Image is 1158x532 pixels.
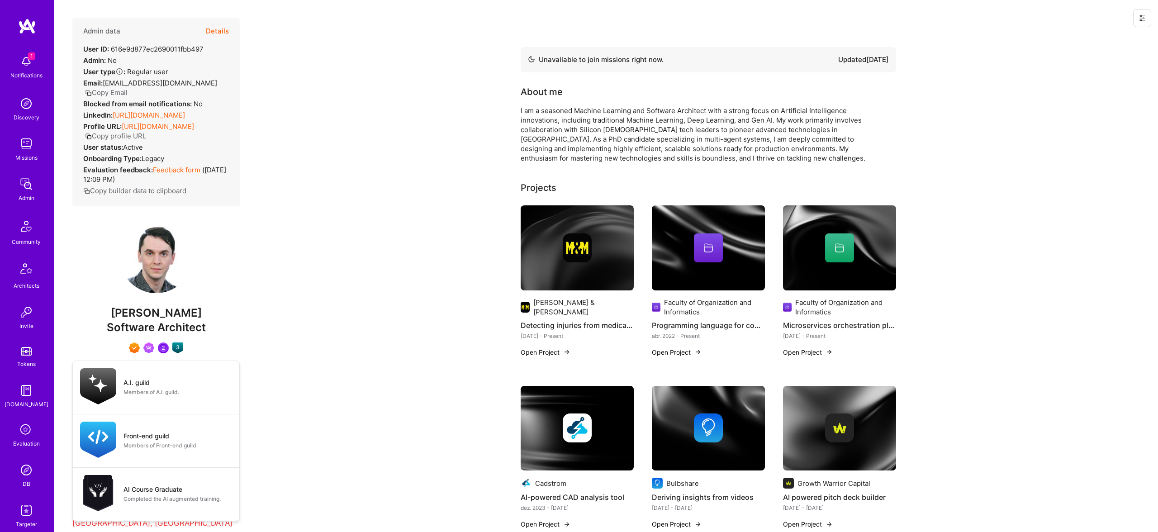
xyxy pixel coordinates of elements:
div: DB [23,479,30,489]
h4: Deriving insights from videos [652,491,765,503]
i: icon Copy [85,90,92,96]
span: [EMAIL_ADDRESS][DOMAIN_NAME] [103,79,217,87]
div: [DATE] - Present [521,331,634,341]
div: Community [12,237,41,247]
img: Company logo [652,478,663,489]
a: [URL][DOMAIN_NAME] [113,111,185,119]
button: Open Project [521,519,570,529]
div: [DATE] - [DATE] [783,503,896,513]
div: Notifications [10,71,43,80]
h4: AI powered pitch deck builder [783,491,896,503]
h4: AI-powered CAD analysis tool [521,491,634,503]
i: icon Copy [85,133,92,140]
img: Front-end guild [80,422,116,458]
img: Community [15,215,37,237]
div: Regular user [83,67,168,76]
div: Growth Warrior Capital [797,479,870,488]
img: Company logo [825,413,854,442]
img: Company logo [563,233,592,262]
button: Open Project [521,347,570,357]
button: Copy Email [85,88,128,97]
img: arrow-right [694,521,702,528]
div: Missions [15,153,38,162]
img: discovery [17,95,35,113]
i: icon SelectionTeam [18,422,35,439]
img: cover [783,386,896,471]
img: arrow-right [826,521,833,528]
button: Open Project [783,519,833,529]
div: abr. 2022 - Present [652,331,765,341]
strong: User status: [83,143,123,152]
img: AI Course Graduate [80,475,116,511]
div: Completed the AI augmented training. [123,494,221,503]
div: 616e9d877ec2690011fbb497 [83,44,204,54]
div: [DATE] - [DATE] [652,503,765,513]
a: [URL][DOMAIN_NAME] [122,122,194,131]
img: A.I. guild [80,368,116,404]
img: bell [17,52,35,71]
img: Skill Targeter [17,501,35,519]
span: 1 [28,52,35,60]
img: teamwork [17,135,35,153]
h4: Programming language for communication flows specificaiton in multi-agent systems [652,319,765,331]
div: dez. 2023 - [DATE] [521,503,634,513]
img: tokens [21,347,32,356]
button: Copy builder data to clipboard [83,186,186,195]
img: Invite [17,303,35,321]
button: Copy profile URL [85,131,146,141]
img: Company logo [783,478,794,489]
h4: Admin data [83,27,120,35]
strong: User type : [83,67,125,76]
img: guide book [17,381,35,399]
div: Cadstrom [535,479,566,488]
img: cover [783,205,896,290]
button: Open Project [783,347,833,357]
strong: Onboarding Type: [83,154,142,163]
div: Faculty of Organization and Informatics [795,298,896,317]
p: [GEOGRAPHIC_DATA], [GEOGRAPHIC_DATA] [72,518,240,529]
img: Been on Mission [143,342,154,353]
img: cover [521,386,634,471]
div: Invite [19,321,33,331]
img: Exceptional A.Teamer [129,342,140,353]
div: [DATE] - Present [783,331,896,341]
div: Architects [14,281,39,290]
img: Availability [528,56,535,63]
strong: LinkedIn: [83,111,113,119]
div: Members of Front-end guild. [123,441,198,450]
div: [PERSON_NAME] & [PERSON_NAME] [533,298,634,317]
img: cover [652,205,765,290]
img: Company logo [563,413,592,442]
img: Company logo [521,302,530,313]
div: Faculty of Organization and Informatics [664,298,765,317]
div: About me [521,85,563,99]
img: Company logo [783,302,792,313]
strong: Evaluation feedback: [83,166,153,174]
h4: Microservices orchestration platform [783,319,896,331]
span: legacy [142,154,164,163]
img: Architects [15,259,37,281]
img: Company logo [521,478,532,489]
div: Tokens [17,359,36,369]
strong: Admin: [83,56,106,65]
div: ( [DATE] 12:09 PM ) [83,165,229,184]
span: [PERSON_NAME] [72,306,240,320]
div: AI Course Graduate [123,484,182,494]
div: A.I. guild [123,378,150,387]
img: cover [652,386,765,471]
span: Active [123,143,143,152]
img: Company logo [652,302,660,313]
img: Admin Search [17,461,35,479]
img: cover [521,205,634,290]
div: I am a seasoned Machine Learning and Software Architect with a strong focus on Artificial Intelli... [521,106,883,163]
img: arrow-right [694,348,702,356]
img: Company logo [694,413,723,442]
div: Projects [521,181,556,195]
div: [DOMAIN_NAME] [5,399,48,409]
img: admin teamwork [17,175,35,193]
strong: Blocked from email notifications: [83,100,194,108]
strong: User ID: [83,45,109,53]
div: Admin [19,193,34,203]
div: Targeter [16,519,37,529]
div: No [83,99,203,109]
